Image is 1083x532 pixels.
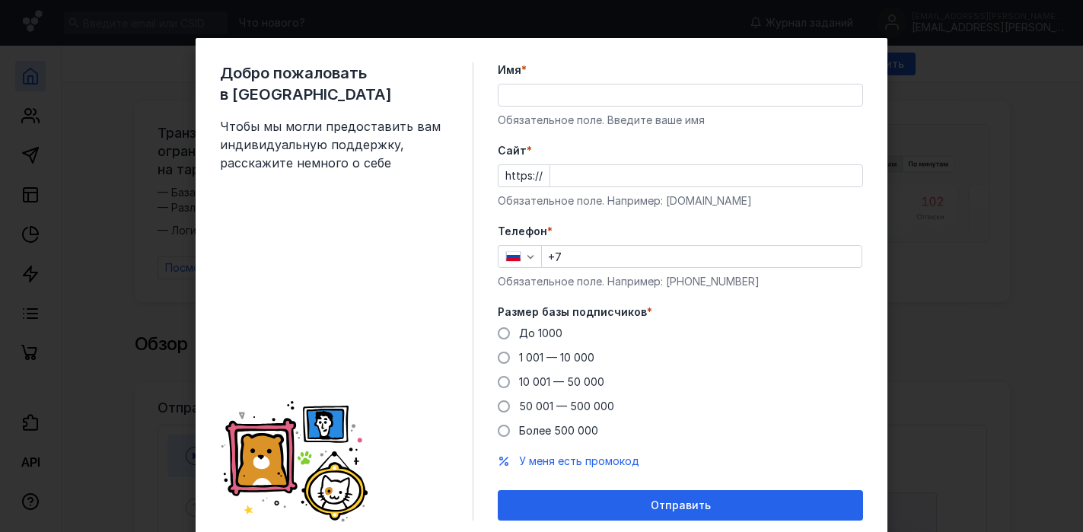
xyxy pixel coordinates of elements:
button: У меня есть промокод [519,454,639,469]
span: У меня есть промокод [519,454,639,467]
div: Обязательное поле. Введите ваше имя [498,113,863,128]
div: Обязательное поле. Например: [DOMAIN_NAME] [498,193,863,209]
span: Телефон [498,224,547,239]
span: Cайт [498,143,527,158]
span: Имя [498,62,521,78]
span: Добро пожаловать в [GEOGRAPHIC_DATA] [220,62,448,105]
span: 1 001 — 10 000 [519,351,594,364]
span: Чтобы мы могли предоставить вам индивидуальную поддержку, расскажите немного о себе [220,117,448,172]
span: Размер базы подписчиков [498,304,647,320]
span: 10 001 — 50 000 [519,375,604,388]
span: 50 001 — 500 000 [519,400,614,413]
span: До 1000 [519,327,562,339]
div: Обязательное поле. Например: [PHONE_NUMBER] [498,274,863,289]
button: Отправить [498,490,863,521]
span: Отправить [651,499,711,512]
span: Более 500 000 [519,424,598,437]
